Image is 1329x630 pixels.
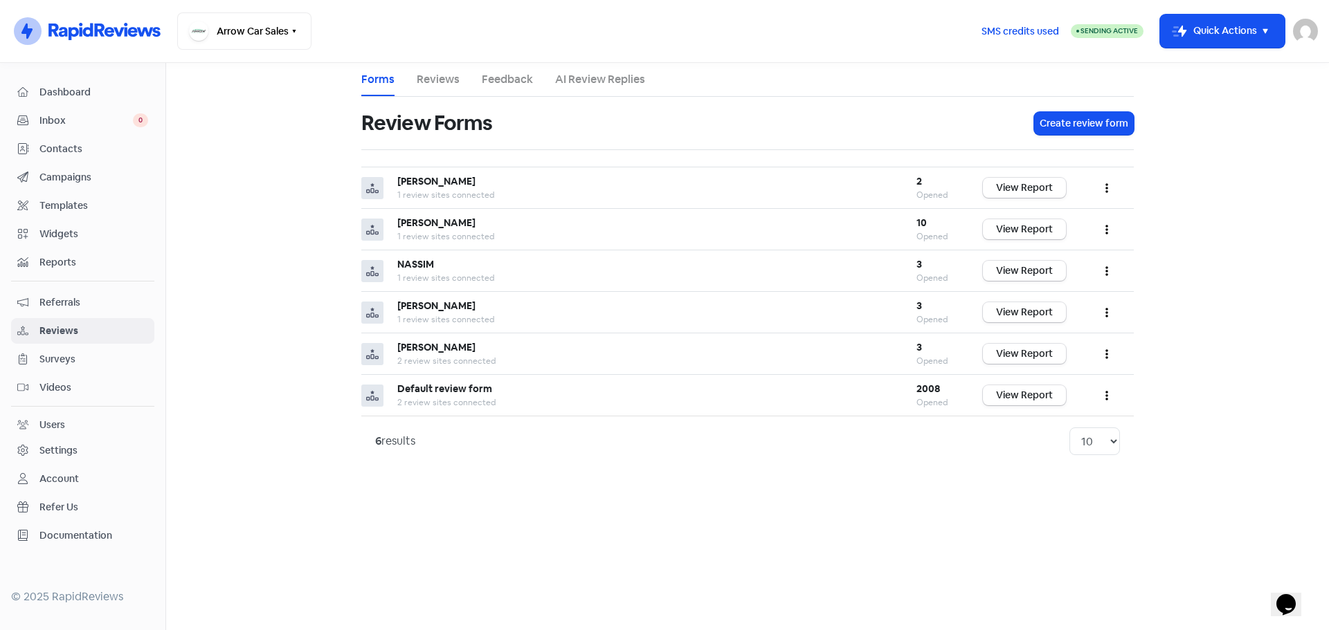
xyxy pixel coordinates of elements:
span: Reviews [39,324,148,338]
a: Campaigns [11,165,154,190]
span: Widgets [39,227,148,241]
a: Templates [11,193,154,219]
a: Contacts [11,136,154,162]
a: Referrals [11,290,154,315]
div: Settings [39,443,78,458]
div: Account [39,472,79,486]
a: AI Review Replies [555,71,645,88]
div: Opened [916,189,955,201]
b: [PERSON_NAME] [397,216,476,229]
span: Videos [39,380,148,395]
a: Inbox 0 [11,108,154,133]
b: NASSIM [397,258,434,270]
span: Surveys [39,352,148,367]
button: Quick Actions [1160,15,1285,48]
span: 0 [133,113,148,127]
div: Opened [916,313,955,326]
span: Refer Us [39,500,148,515]
b: 3 [916,258,922,270]
a: Settings [11,438,154,463]
span: Campaigns [39,170,148,185]
div: Opened [916,355,955,367]
a: View Report [983,344,1066,364]
b: 2008 [916,382,940,395]
a: Dashboard [11,80,154,105]
span: Dashboard [39,85,148,100]
a: Documentation [11,523,154,548]
div: results [375,433,415,450]
a: View Report [983,261,1066,281]
span: SMS credits used [982,24,1059,39]
div: © 2025 RapidReviews [11,589,154,605]
span: Sending Active [1081,26,1138,35]
b: 2 [916,175,922,187]
a: Widgets [11,221,154,247]
a: View Report [983,219,1066,239]
span: 1 review sites connected [397,189,494,201]
span: Contacts [39,142,148,156]
span: Reports [39,255,148,270]
a: View Report [983,178,1066,198]
img: User [1293,19,1318,44]
span: Inbox [39,113,133,128]
button: Create review form [1034,112,1134,135]
div: Opened [916,272,955,284]
a: View Report [983,385,1066,405]
span: Referrals [39,295,148,310]
span: Documentation [39,528,148,543]
a: View Report [983,302,1066,322]
a: Surveys [11,346,154,372]
span: 2 review sites connected [397,397,496,408]
a: Feedback [482,71,533,88]
a: Reviews [417,71,460,88]
div: Users [39,418,65,432]
h1: Review Forms [361,101,492,145]
b: [PERSON_NAME] [397,341,476,353]
a: Account [11,466,154,492]
span: 1 review sites connected [397,231,494,242]
span: 2 review sites connected [397,355,496,367]
a: Users [11,412,154,438]
div: Opened [916,230,955,243]
span: 1 review sites connected [397,272,494,284]
iframe: chat widget [1271,575,1315,616]
a: Forms [361,71,395,88]
b: 3 [916,299,922,312]
span: Templates [39,198,148,213]
div: Opened [916,396,955,409]
button: Arrow Car Sales [177,12,311,50]
b: [PERSON_NAME] [397,175,476,187]
a: Reviews [11,318,154,344]
b: Default review form [397,382,492,395]
a: SMS credits used [970,23,1071,37]
b: 10 [916,216,927,229]
a: Refer Us [11,494,154,520]
b: [PERSON_NAME] [397,299,476,312]
span: 1 review sites connected [397,314,494,325]
a: Reports [11,250,154,275]
a: Videos [11,375,154,400]
b: 3 [916,341,922,353]
strong: 6 [375,434,381,448]
a: Sending Active [1071,23,1143,39]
